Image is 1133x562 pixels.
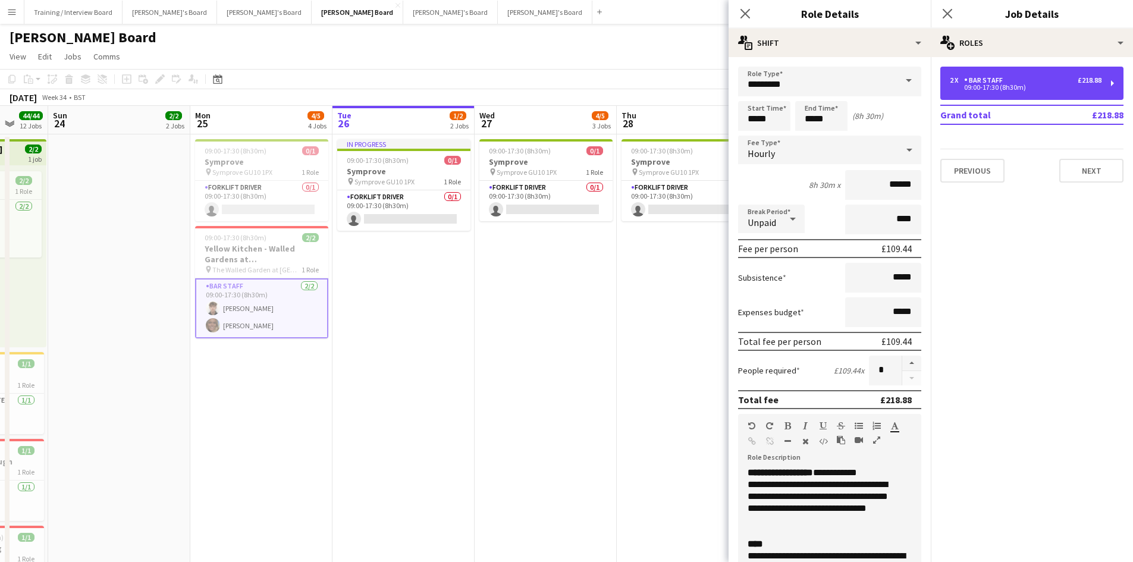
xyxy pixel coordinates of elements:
span: 4/5 [307,111,324,120]
app-job-card: 09:00-17:30 (8h30m)0/1Symprove Symprove GU10 1PX1 RoleForklift Driver0/109:00-17:30 (8h30m) [479,139,613,221]
h1: [PERSON_NAME] Board [10,29,156,46]
span: Mon [195,110,211,121]
span: 24 [51,117,67,130]
button: Italic [801,421,809,431]
div: £218.88 [880,394,912,406]
span: Comms [93,51,120,62]
span: 27 [478,117,495,130]
h3: Yellow Kitchen - Walled Gardens at [GEOGRAPHIC_DATA] [195,243,328,265]
app-job-card: In progress09:00-17:30 (8h30m)0/1Symprove Symprove GU10 1PX1 RoleForklift Driver0/109:00-17:30 (8... [337,139,470,231]
div: £218.88 [1078,76,1101,84]
span: 25 [193,117,211,130]
button: Previous [940,159,1005,183]
span: 1 Role [728,168,745,177]
span: 28 [620,117,636,130]
div: 12 Jobs [20,121,42,130]
button: Horizontal Line [783,437,792,446]
span: Symprove GU10 1PX [497,168,557,177]
span: 0/1 [586,146,603,155]
h3: Symprove [195,156,328,167]
label: Expenses budget [738,307,804,318]
div: Shift [729,29,931,57]
button: HTML Code [819,437,827,446]
button: [PERSON_NAME] Board [312,1,403,24]
div: 09:00-17:30 (8h30m)2/2Yellow Kitchen - Walled Gardens at [GEOGRAPHIC_DATA] The Walled Garden at [... [195,226,328,338]
span: View [10,51,26,62]
button: Insert video [855,435,863,445]
app-job-card: 09:00-17:30 (8h30m)0/1Symprove Symprove GU10 1PX1 RoleForklift Driver0/109:00-17:30 (8h30m) [195,139,328,221]
button: Increase [902,356,921,371]
span: Symprove GU10 1PX [354,177,415,186]
button: Ordered List [872,421,881,431]
button: Clear Formatting [801,437,809,446]
div: 1 job [28,153,42,164]
app-job-card: 09:00-17:30 (8h30m)0/1Symprove Symprove GU10 1PX1 RoleForklift Driver0/109:00-17:30 (8h30m) [622,139,755,221]
span: 1/1 [18,533,34,542]
span: 2/2 [165,111,182,120]
app-card-role: Forklift Driver0/109:00-17:30 (8h30m) [622,181,755,221]
div: £109.44 [881,243,912,255]
a: Edit [33,49,57,64]
span: Wed [479,110,495,121]
span: Jobs [64,51,81,62]
span: 1 Role [586,168,603,177]
a: View [5,49,31,64]
span: Tue [337,110,351,121]
button: Underline [819,421,827,431]
span: 44/44 [19,111,43,120]
app-card-role: Forklift Driver0/109:00-17:30 (8h30m) [195,181,328,221]
div: Fee per person [738,243,798,255]
app-card-role: Forklift Driver0/109:00-17:30 (8h30m) [479,181,613,221]
span: 2/2 [25,145,42,153]
div: Total fee [738,394,779,406]
button: Training / Interview Board [24,1,123,24]
button: Fullscreen [872,435,881,445]
h3: Role Details [729,6,931,21]
span: 09:00-17:30 (8h30m) [631,146,693,155]
span: 09:00-17:30 (8h30m) [347,156,409,165]
div: BST [74,93,86,102]
button: Redo [765,421,774,431]
div: 3 Jobs [592,121,611,130]
app-card-role: BAR STAFF2/209:00-17:30 (8h30m)[PERSON_NAME][PERSON_NAME] [195,278,328,338]
span: 09:00-17:30 (8h30m) [205,233,266,242]
h3: Symprove [479,156,613,167]
div: £109.44 [881,335,912,347]
div: 2 Jobs [166,121,184,130]
span: Symprove GU10 1PX [212,168,272,177]
span: 1 Role [17,467,34,476]
button: Unordered List [855,421,863,431]
span: Unpaid [748,216,776,228]
a: Jobs [59,49,86,64]
span: 2/2 [15,176,32,185]
div: £109.44 x [834,365,864,376]
span: 1 Role [302,168,319,177]
button: [PERSON_NAME]'s Board [123,1,217,24]
app-card-role: Forklift Driver0/109:00-17:30 (8h30m) [337,190,470,231]
button: Undo [748,421,756,431]
span: 4/5 [592,111,608,120]
button: Strikethrough [837,421,845,431]
span: 1 Role [15,187,32,196]
div: BAR STAFF [964,76,1008,84]
span: 0/1 [302,146,319,155]
td: £218.88 [1053,105,1123,124]
div: In progress [337,139,470,149]
span: Thu [622,110,636,121]
span: The Walled Garden at [GEOGRAPHIC_DATA] [212,265,302,274]
span: 1/1 [18,446,34,455]
div: 4 Jobs [308,121,327,130]
div: 8h 30m x [809,180,840,190]
button: Bold [783,421,792,431]
span: 09:00-17:30 (8h30m) [205,146,266,155]
span: Hourly [748,147,775,159]
div: 2 Jobs [450,121,469,130]
a: Comms [89,49,125,64]
span: 1 Role [17,381,34,390]
button: [PERSON_NAME]'s Board [498,1,592,24]
span: Week 34 [39,93,69,102]
button: [PERSON_NAME]'s Board [403,1,498,24]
